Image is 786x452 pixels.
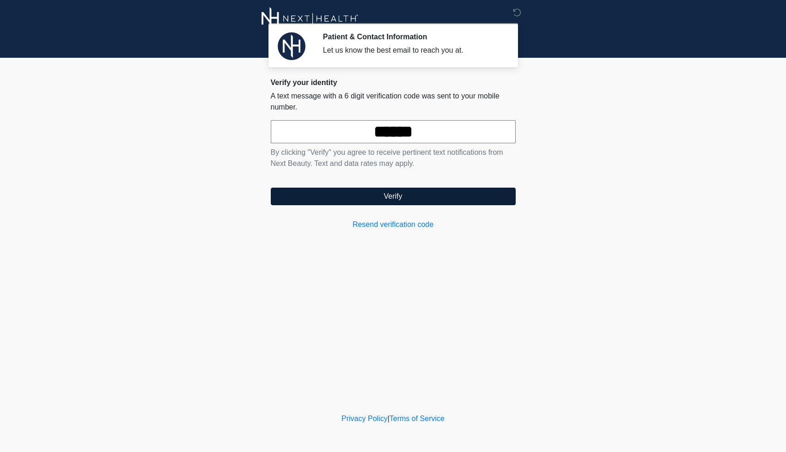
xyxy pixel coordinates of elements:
a: | [388,415,390,422]
p: By clicking "Verify" you agree to receive pertinent text notifications from Next Beauty. Text and... [271,147,516,169]
img: Next Beauty Logo [262,7,359,30]
p: A text message with a 6 digit verification code was sent to your mobile number. [271,91,516,113]
a: Privacy Policy [341,415,388,422]
a: Terms of Service [390,415,445,422]
a: Resend verification code [271,219,516,230]
div: Let us know the best email to reach you at. [323,45,502,56]
button: Verify [271,188,516,205]
img: Agent Avatar [278,32,305,60]
h2: Verify your identity [271,78,516,87]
